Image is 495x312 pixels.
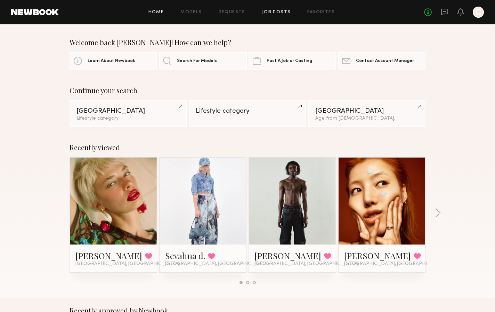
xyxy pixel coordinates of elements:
[88,59,135,63] span: Learn About Newbook
[70,52,157,70] a: Learn About Newbook
[76,108,180,114] div: [GEOGRAPHIC_DATA]
[159,52,246,70] a: Search For Models
[344,250,411,261] a: [PERSON_NAME]
[338,52,425,70] a: Contact Account Manager
[70,38,425,47] div: Welcome back [PERSON_NAME]! How can we help?
[315,108,419,114] div: [GEOGRAPHIC_DATA]
[307,10,335,15] a: Favorites
[315,116,419,121] div: Age from [DEMOGRAPHIC_DATA].
[177,59,217,63] span: Search For Models
[308,100,425,127] a: [GEOGRAPHIC_DATA]Age from [DEMOGRAPHIC_DATA].
[254,261,358,267] span: [GEOGRAPHIC_DATA], [GEOGRAPHIC_DATA]
[344,261,448,267] span: [GEOGRAPHIC_DATA], [GEOGRAPHIC_DATA]
[165,261,269,267] span: [GEOGRAPHIC_DATA], [GEOGRAPHIC_DATA]
[254,250,321,261] a: [PERSON_NAME]
[76,116,180,121] div: Lifestyle category
[70,143,425,152] div: Recently viewed
[148,10,164,15] a: Home
[180,10,202,15] a: Models
[196,108,299,114] div: Lifestyle category
[262,10,291,15] a: Job Posts
[70,86,425,95] div: Continue your search
[249,52,336,70] a: Post A Job or Casting
[75,261,179,267] span: [GEOGRAPHIC_DATA], [GEOGRAPHIC_DATA]
[70,100,187,127] a: [GEOGRAPHIC_DATA]Lifestyle category
[473,7,484,18] a: C
[219,10,245,15] a: Requests
[356,59,414,63] span: Contact Account Manager
[165,250,205,261] a: Sevahna d.
[189,100,306,127] a: Lifestyle category
[75,250,142,261] a: [PERSON_NAME]
[267,59,312,63] span: Post A Job or Casting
